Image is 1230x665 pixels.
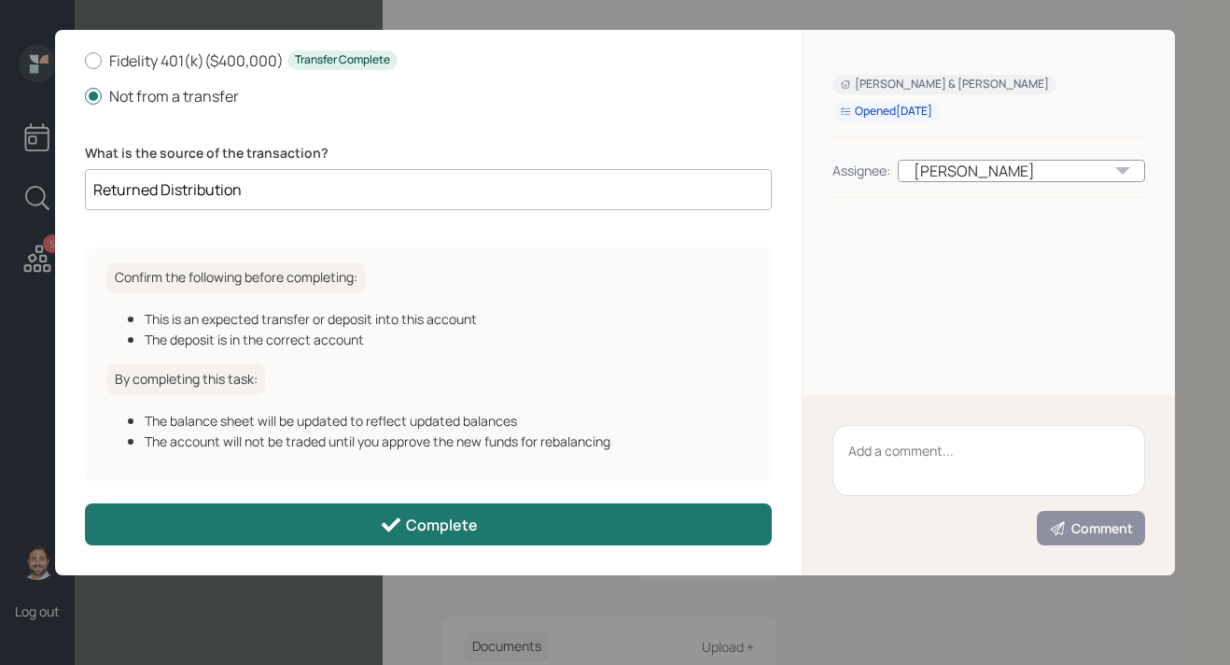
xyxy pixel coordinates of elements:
div: Comment [1049,519,1133,538]
label: Fidelity 401(k) ( $400,000 ) [85,50,772,71]
label: What is the source of the transaction? [85,144,772,163]
button: Comment [1037,511,1145,545]
label: Not from a transfer [85,86,772,106]
h6: Confirm the following before completing: [107,262,365,293]
div: [PERSON_NAME] [898,160,1145,182]
button: Complete [85,503,772,545]
h6: By completing this task: [107,364,265,395]
div: This is an expected transfer or deposit into this account [145,309,749,329]
div: Complete [380,514,478,536]
div: The deposit is in the correct account [145,330,749,349]
div: The balance sheet will be updated to reflect updated balances [145,411,749,431]
div: Transfer Complete [295,52,390,68]
div: The account will not be traded until you approve the new funds for rebalancing [145,432,749,451]
div: [PERSON_NAME] & [PERSON_NAME] [840,77,1049,92]
div: Assignee: [832,161,890,180]
div: Opened [DATE] [840,104,932,120]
